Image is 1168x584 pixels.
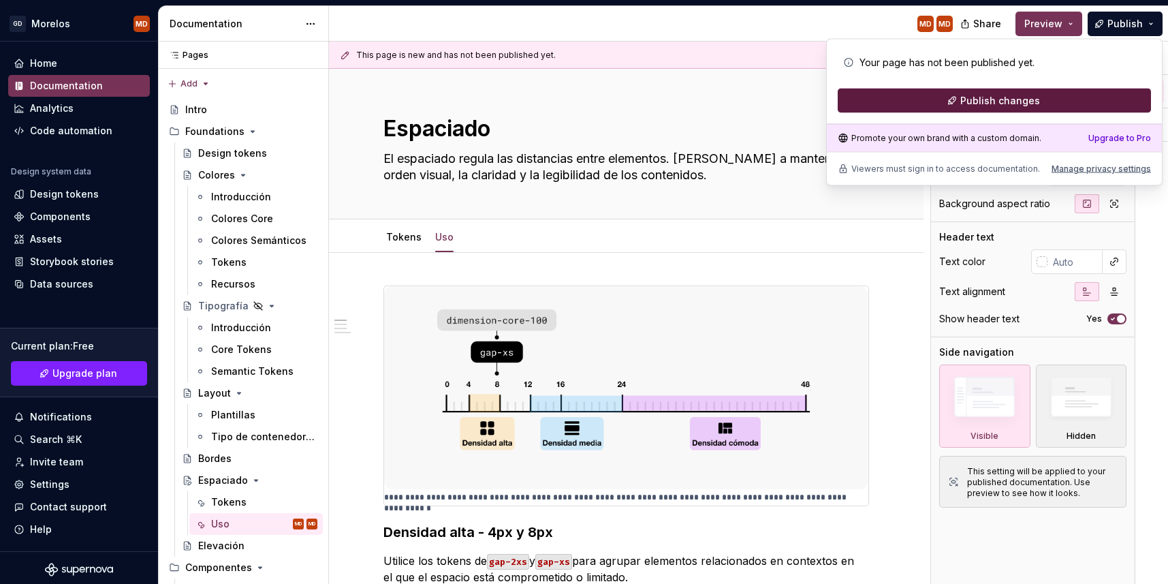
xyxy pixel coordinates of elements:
[198,452,232,465] div: Bordes
[30,102,74,115] div: Analytics
[163,74,215,93] button: Add
[309,517,315,531] div: MD
[176,470,323,491] a: Espaciado
[381,222,427,251] div: Tokens
[11,361,147,386] button: Upgrade plan
[30,433,82,446] div: Search ⌘K
[189,208,323,230] a: Colores Core
[189,230,323,251] a: Colores Semánticos
[435,231,454,243] a: Uso
[381,112,866,145] textarea: Espaciado
[30,255,114,268] div: Storybook stories
[953,12,1010,36] button: Share
[211,277,255,291] div: Recursos
[211,256,247,269] div: Tokens
[136,18,148,29] div: MD
[8,97,150,119] a: Analytics
[383,523,869,542] h3: Densidad alta - 4px y 8px
[185,103,207,117] div: Intro
[180,78,198,89] span: Add
[11,166,91,177] div: Design system data
[189,339,323,360] a: Core Tokens
[176,142,323,164] a: Design tokens
[189,426,323,448] a: Tipo de contenedores
[170,17,298,31] div: Documentation
[176,382,323,404] a: Layout
[8,273,150,295] a: Data sources
[211,343,272,356] div: Core Tokens
[163,121,323,142] div: Foundations
[198,539,244,553] div: Elevación
[189,186,323,208] a: Introducción
[967,466,1118,499] div: This setting will be applied to your published documentation. Use preview to see how it looks.
[939,285,1005,298] div: Text alignment
[430,222,459,251] div: Uso
[939,312,1020,326] div: Show header text
[30,187,99,201] div: Design tokens
[8,120,150,142] a: Code automation
[8,52,150,74] a: Home
[1067,431,1096,442] div: Hidden
[211,321,271,335] div: Introducción
[8,206,150,228] a: Components
[30,210,91,224] div: Components
[1086,313,1102,324] label: Yes
[185,561,252,574] div: Componentes
[859,56,1035,70] p: Your page has not been published yet.
[185,125,244,138] div: Foundations
[30,124,112,138] div: Code automation
[487,554,529,570] code: gap-2xs
[960,94,1040,108] span: Publish changes
[295,517,302,531] div: MD
[211,212,273,226] div: Colores Core
[8,451,150,473] a: Invite team
[939,197,1050,211] div: Background aspect ratio
[8,251,150,273] a: Storybook stories
[211,495,247,509] div: Tokens
[198,474,248,487] div: Espaciado
[384,286,868,489] img: b7751061-6599-487c-9df3-6b08878cd544.png
[176,164,323,186] a: Colores
[189,273,323,295] a: Recursos
[176,295,323,317] a: Tipografía
[30,277,93,291] div: Data sources
[1052,164,1151,174] button: Manage privacy settings
[1107,17,1143,31] span: Publish
[211,190,271,204] div: Introducción
[211,430,315,444] div: Tipo de contenedores
[3,9,155,38] button: GDMorelosMD
[176,448,323,470] a: Bordes
[30,232,62,246] div: Assets
[8,75,150,97] a: Documentation
[189,251,323,273] a: Tokens
[30,410,92,424] div: Notifications
[45,563,113,577] svg: Supernova Logo
[30,79,103,93] div: Documentation
[211,234,306,247] div: Colores Semánticos
[30,57,57,70] div: Home
[10,16,26,32] div: GD
[1088,133,1151,144] button: Upgrade to Pro
[189,513,323,535] a: UsoMDMD
[8,183,150,205] a: Design tokens
[938,18,951,29] div: MD
[973,17,1001,31] span: Share
[939,345,1014,359] div: Side navigation
[838,133,1041,144] div: Promote your own brand with a custom domain.
[211,517,230,531] div: Uso
[30,500,107,514] div: Contact support
[176,535,323,557] a: Elevación
[198,168,235,182] div: Colores
[163,557,323,579] div: Componentes
[52,367,117,380] span: Upgrade plan
[30,478,69,491] div: Settings
[163,50,208,61] div: Pages
[11,339,147,353] div: Current plan : Free
[211,408,255,422] div: Plantillas
[163,99,323,121] a: Intro
[919,18,932,29] div: MD
[838,89,1151,113] button: Publish changes
[939,230,994,244] div: Header text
